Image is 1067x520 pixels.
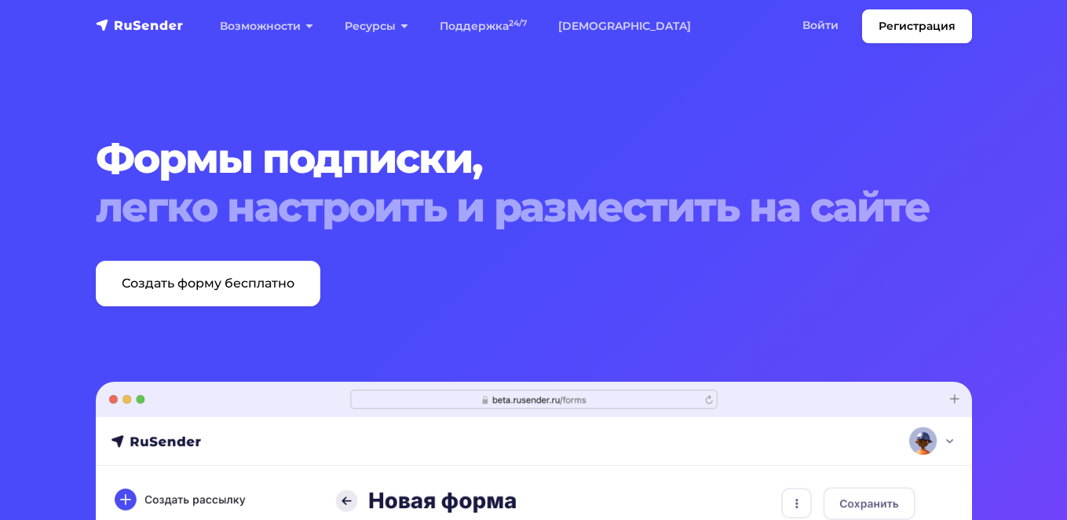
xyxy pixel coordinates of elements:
[509,18,527,28] sup: 24/7
[543,10,707,42] a: [DEMOGRAPHIC_DATA]
[96,17,184,33] img: RuSender
[204,10,329,42] a: Возможности
[424,10,543,42] a: Поддержка24/7
[787,9,854,42] a: Войти
[96,134,972,233] h1: Формы подписки,
[96,183,972,232] span: легко настроить и разместить на сайте
[96,261,320,306] a: Создать форму бесплатно
[329,10,424,42] a: Ресурсы
[862,9,972,43] a: Регистрация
